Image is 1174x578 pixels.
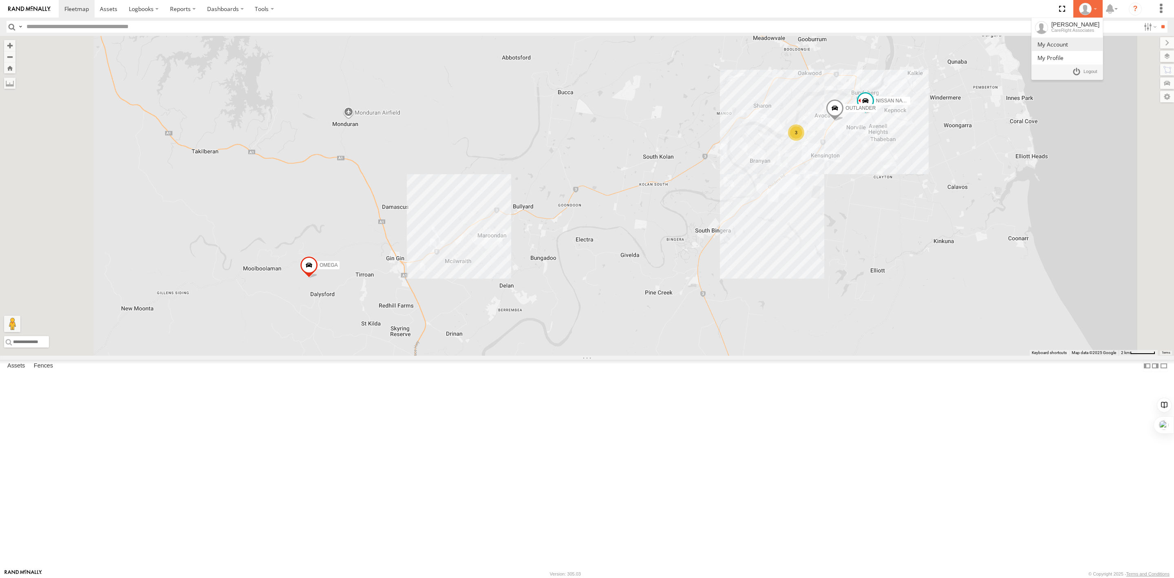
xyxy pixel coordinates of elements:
[1088,571,1170,576] div: © Copyright 2025 -
[4,40,15,51] button: Zoom in
[1126,571,1170,576] a: Terms and Conditions
[1162,351,1170,354] a: Terms
[1151,360,1159,372] label: Dock Summary Table to the Right
[1076,3,1100,15] div: Stephen Sherry
[1160,360,1168,372] label: Hide Summary Table
[320,262,338,268] span: OMEGA
[550,571,581,576] div: Version: 305.03
[1141,21,1158,33] label: Search Filter Options
[30,360,57,372] label: Fences
[1129,2,1142,16] i: ?
[788,124,804,141] div: 3
[845,106,876,111] span: OUTLANDER
[4,78,15,89] label: Measure
[1072,350,1116,355] span: Map data ©2025 Google
[4,316,20,332] button: Drag Pegman onto the map to open Street View
[4,51,15,62] button: Zoom out
[1121,350,1130,355] span: 2 km
[3,360,29,372] label: Assets
[4,570,42,578] a: Visit our Website
[876,98,915,104] span: NISSAN NAVARA
[1051,21,1099,28] div: [PERSON_NAME]
[8,6,51,12] img: rand-logo.svg
[1160,91,1174,102] label: Map Settings
[1051,28,1099,33] div: CareRight Associates
[1143,360,1151,372] label: Dock Summary Table to the Left
[17,21,24,33] label: Search Query
[1119,350,1158,356] button: Map scale: 2 km per 58 pixels
[1032,350,1067,356] button: Keyboard shortcuts
[4,62,15,73] button: Zoom Home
